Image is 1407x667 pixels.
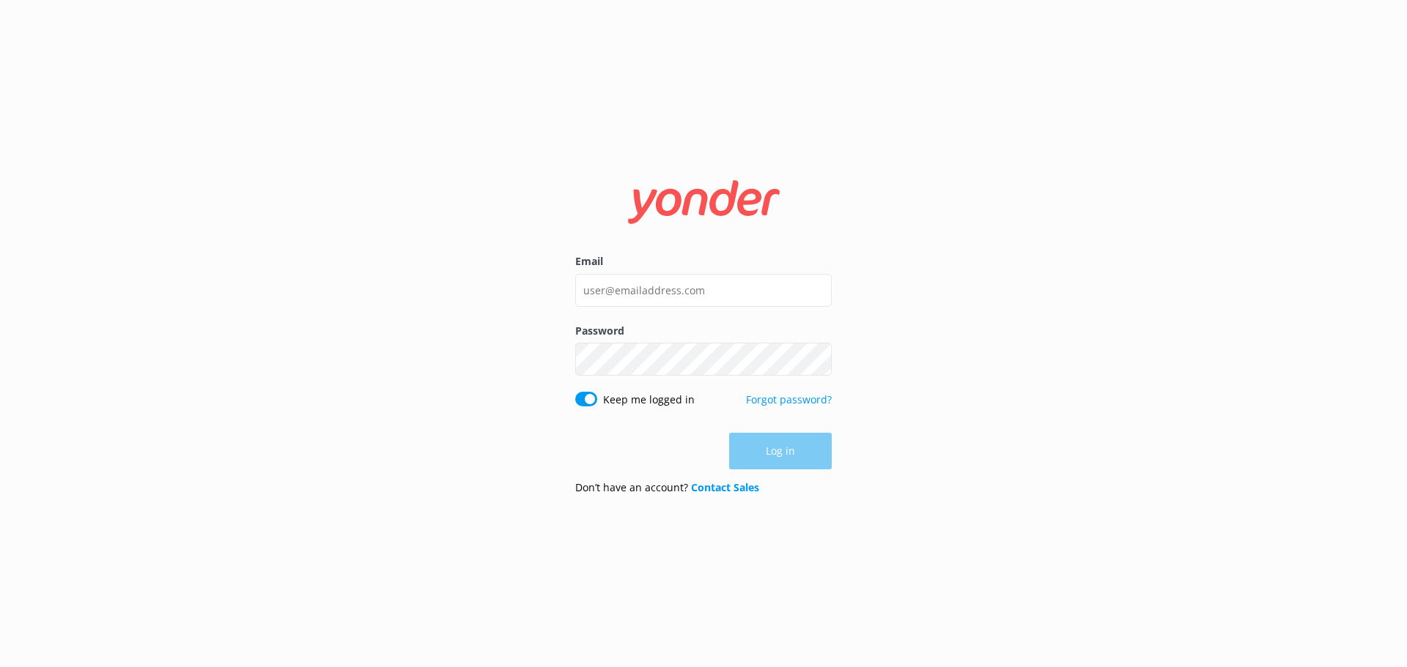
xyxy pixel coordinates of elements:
p: Don’t have an account? [575,480,759,496]
a: Contact Sales [691,480,759,494]
label: Email [575,253,832,269]
input: user@emailaddress.com [575,274,832,307]
label: Password [575,323,832,339]
a: Forgot password? [746,392,832,406]
label: Keep me logged in [603,392,695,408]
button: Show password [802,345,832,374]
